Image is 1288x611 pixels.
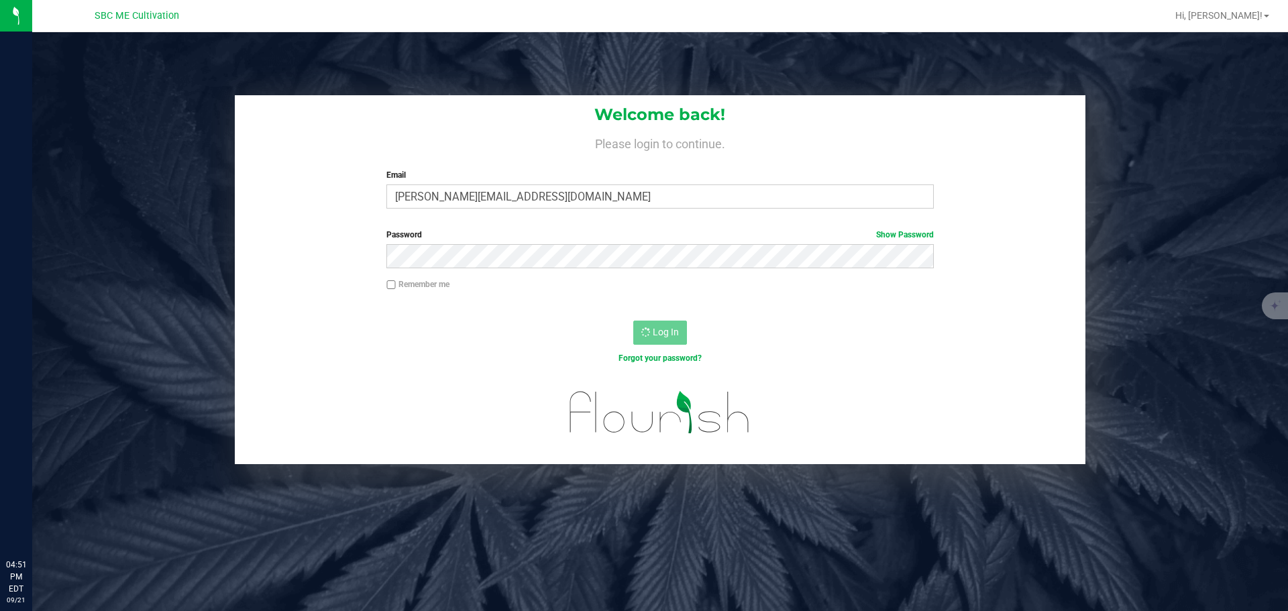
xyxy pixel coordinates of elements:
[653,327,679,337] span: Log In
[386,230,422,239] span: Password
[386,280,396,290] input: Remember me
[95,10,179,21] span: SBC ME Cultivation
[386,169,933,181] label: Email
[235,106,1085,123] h1: Welcome back!
[1175,10,1263,21] span: Hi, [PERSON_NAME]!
[553,378,766,447] img: flourish_logo.svg
[6,559,26,595] p: 04:51 PM EDT
[876,230,934,239] a: Show Password
[235,134,1085,150] h4: Please login to continue.
[619,353,702,363] a: Forgot your password?
[6,595,26,605] p: 09/21
[386,278,449,290] label: Remember me
[633,321,687,345] button: Log In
